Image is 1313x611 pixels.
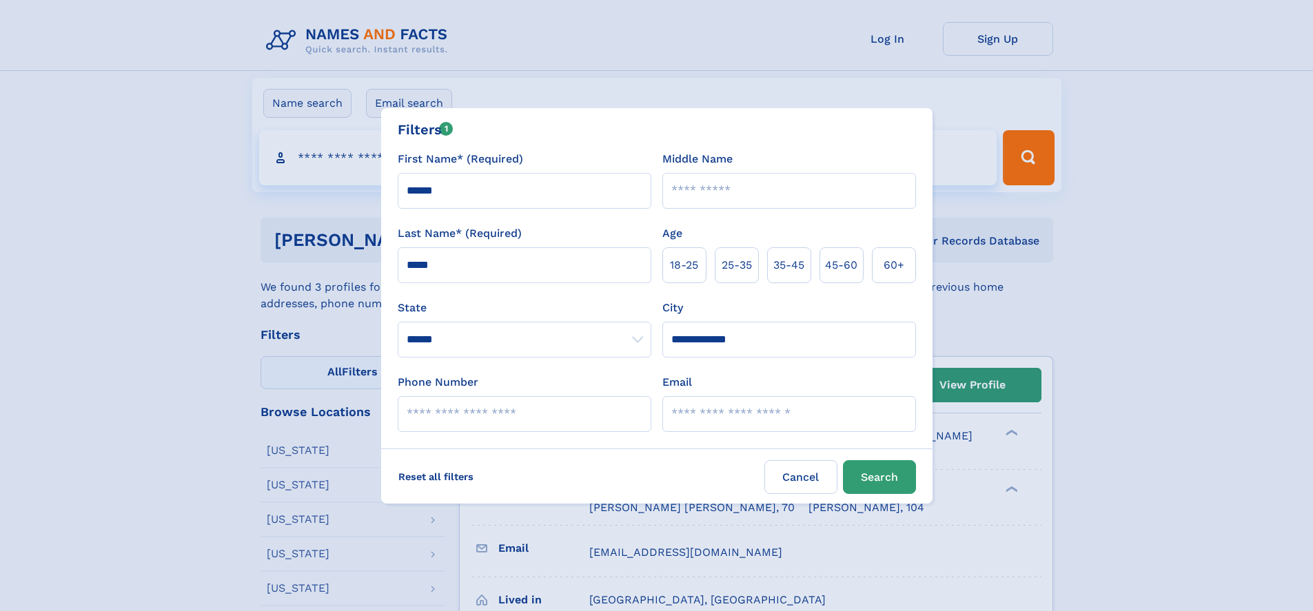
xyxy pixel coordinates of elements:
label: Cancel [764,460,837,494]
label: Reset all filters [389,460,482,493]
label: Age [662,225,682,242]
label: Last Name* (Required) [398,225,522,242]
label: First Name* (Required) [398,151,523,167]
button: Search [843,460,916,494]
label: Phone Number [398,374,478,391]
span: 45‑60 [825,257,857,273]
label: State [398,300,651,316]
label: City [662,300,683,316]
span: 60+ [884,257,904,273]
span: 18‑25 [670,257,698,273]
label: Email [662,374,692,391]
div: Filters [398,119,454,140]
span: 25‑35 [722,257,752,273]
label: Middle Name [662,151,733,167]
span: 35‑45 [773,257,804,273]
